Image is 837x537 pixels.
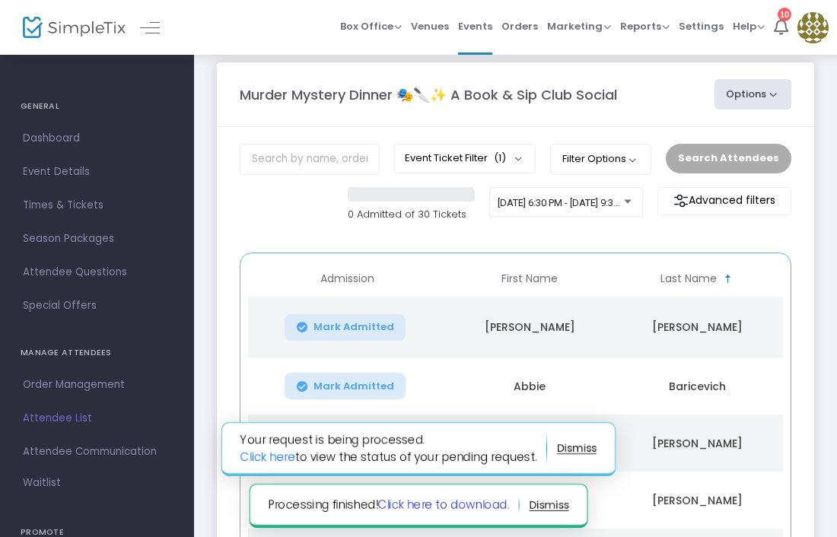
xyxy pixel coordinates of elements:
span: Times & Tickets [23,195,171,215]
button: Event Ticket Filter(1) [394,144,536,173]
span: Attendee Questions [23,262,171,282]
span: (1) [494,152,506,164]
span: Your request is being processed. to view the status of your pending request. [240,431,547,466]
td: [PERSON_NAME] [613,297,781,357]
span: Help [733,19,765,33]
span: [DATE] 6:30 PM - [DATE] 9:30 PM • 30 attendees [498,197,702,208]
button: Filter Options [550,144,651,174]
h4: MANAGE ATTENDEES [21,338,173,368]
button: dismiss [557,437,597,461]
span: Mark Admitted [313,380,394,392]
span: Attendee List [23,408,171,428]
td: [PERSON_NAME] [446,297,613,357]
button: Options [714,79,792,110]
span: Event Details [23,162,171,182]
a: Click here to download. [378,497,510,513]
span: Waitlist [23,475,61,491]
span: Sortable [722,273,734,285]
m-panel-title: Murder Mystery Dinner 🎭🔪✨ A Book & Sip Club Social [240,84,617,105]
span: Settings [679,7,724,46]
span: Events [458,7,492,46]
p: 0 Admitted of 30 Tickets [348,207,475,222]
span: Venues [411,7,449,46]
div: 10 [778,8,791,21]
span: Special Offers [23,296,171,316]
button: Mark Admitted [285,314,406,341]
h4: GENERAL [21,91,173,122]
input: Search by name, order number, email, ip address [240,144,380,175]
span: Order Management [23,375,171,395]
span: Reports [620,19,670,33]
span: Last Name [660,272,717,285]
td: Baricevich [613,357,781,415]
span: Processing finished! [269,497,520,514]
span: Box Office [340,19,402,33]
span: Dashboard [23,129,171,148]
td: Abbie [446,357,613,415]
button: Mark Admitted [285,373,406,399]
span: Orders [501,7,538,46]
span: First Name [501,272,558,285]
span: Marketing [547,19,611,33]
img: filter [673,193,689,208]
button: dismiss [530,493,569,517]
a: Click here [240,449,295,465]
td: [PERSON_NAME] [613,415,781,472]
span: Admission [320,272,374,285]
span: Attendee Communication [23,442,171,462]
span: Mark Admitted [313,321,394,333]
td: kenzie [446,415,613,472]
span: Season Packages [23,229,171,249]
m-button: Advanced filters [657,187,791,215]
td: [PERSON_NAME] [613,472,781,529]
